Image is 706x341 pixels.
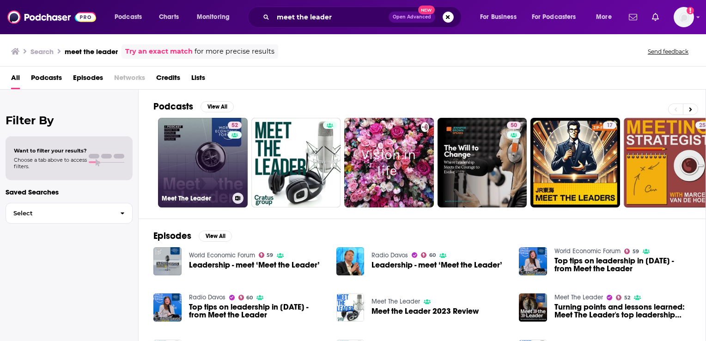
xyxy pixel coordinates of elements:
img: User Profile [674,7,694,27]
img: Top tips on leadership in 2023 - from Meet the Leader [519,247,547,275]
span: Top tips on leadership in [DATE] - from Meet the Leader [554,257,691,273]
a: 52 [616,295,630,300]
a: Credits [156,70,180,89]
img: Meet the Leader 2023 Review [336,293,365,322]
span: Select [6,210,113,216]
a: Charts [153,10,184,24]
a: Try an exact match [125,46,193,57]
a: 60 [238,295,253,300]
h2: Podcasts [153,101,193,112]
button: View All [199,231,232,242]
div: Search podcasts, credits, & more... [256,6,470,28]
button: View All [201,101,234,112]
a: 17 [530,118,620,207]
a: World Economic Forum [554,247,621,255]
h3: Search [30,47,54,56]
span: More [596,11,612,24]
a: 50 [438,118,527,207]
span: 17 [607,121,613,130]
button: open menu [474,10,528,24]
span: For Podcasters [532,11,576,24]
span: 25 [699,121,706,130]
a: Meet The Leader [371,298,420,305]
a: All [11,70,20,89]
span: Open Advanced [393,15,431,19]
a: Episodes [73,70,103,89]
img: Leadership - meet ‘Meet the Leader’ [153,247,182,275]
a: Radio Davos [371,251,408,259]
h3: Meet The Leader [162,195,229,202]
span: Charts [159,11,179,24]
a: 50 [507,122,521,129]
a: 60 [421,252,436,258]
h2: Episodes [153,230,191,242]
a: 52Meet The Leader [158,118,248,207]
button: open menu [108,10,154,24]
a: EpisodesView All [153,230,232,242]
img: Turning points and lessons learned: Meet The Leader's top leadership moments so far [519,293,547,322]
span: For Business [480,11,517,24]
p: Saved Searches [6,188,133,196]
span: Want to filter your results? [14,147,87,154]
a: 59 [624,249,639,254]
span: Logged in as gmacdermott [674,7,694,27]
a: 52 [228,122,242,129]
a: PodcastsView All [153,101,234,112]
a: Show notifications dropdown [648,9,663,25]
svg: Add a profile image [687,7,694,14]
a: Lists [191,70,205,89]
button: open menu [590,10,623,24]
button: open menu [526,10,590,24]
button: Select [6,203,133,224]
span: 52 [231,121,238,130]
span: Podcasts [115,11,142,24]
h2: Filter By [6,114,133,127]
input: Search podcasts, credits, & more... [273,10,389,24]
span: for more precise results [195,46,274,57]
a: World Economic Forum [189,251,255,259]
a: Top tips on leadership in 2023 - from Meet the Leader [554,257,691,273]
a: Turning points and lessons learned: Meet The Leader's top leadership moments so far [554,303,691,319]
a: Leadership - meet ‘Meet the Leader’ [371,261,502,269]
a: Meet the Leader 2023 Review [371,307,479,315]
span: Networks [114,70,145,89]
img: Podchaser - Follow, Share and Rate Podcasts [7,8,96,26]
span: 60 [246,296,253,300]
span: 59 [267,253,273,257]
h3: meet the leader [65,47,118,56]
a: Podcasts [31,70,62,89]
button: Show profile menu [674,7,694,27]
span: Top tips on leadership in [DATE] - from Meet the Leader [189,303,325,319]
a: 59 [259,252,274,258]
span: 59 [633,250,639,254]
button: open menu [190,10,242,24]
a: Radio Davos [189,293,225,301]
button: Open AdvancedNew [389,12,435,23]
span: 50 [511,121,517,130]
img: Leadership - meet ‘Meet the Leader’ [336,247,365,275]
a: 17 [603,122,616,129]
img: Top tips on leadership in 2023 - from Meet the Leader [153,293,182,322]
span: New [418,6,435,14]
a: Leadership - meet ‘Meet the Leader’ [189,261,320,269]
span: Monitoring [197,11,230,24]
a: Meet The Leader [554,293,603,301]
a: Top tips on leadership in 2023 - from Meet the Leader [189,303,325,319]
a: Show notifications dropdown [625,9,641,25]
